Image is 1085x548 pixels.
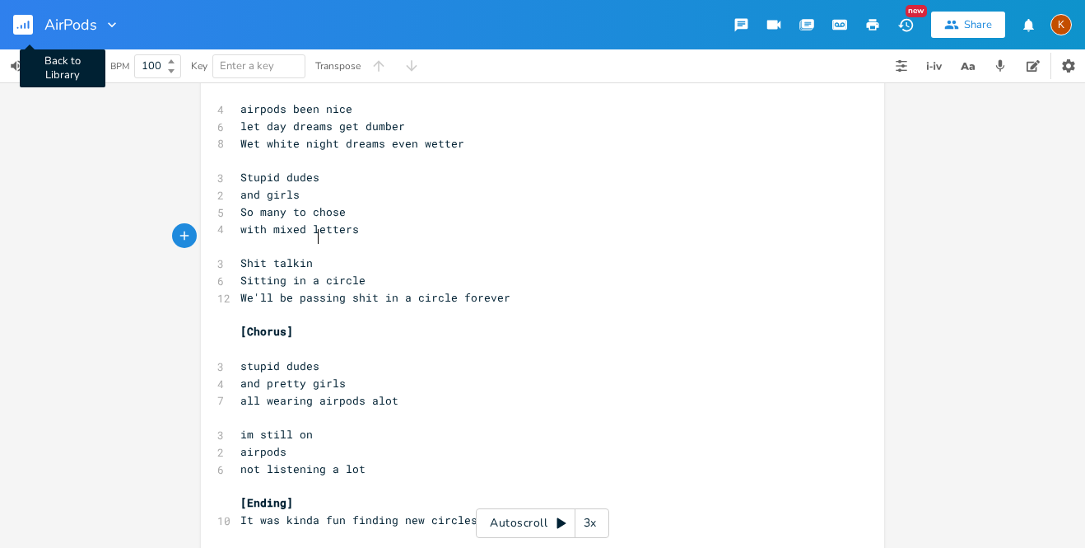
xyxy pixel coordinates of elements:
[44,17,97,32] span: AirPods
[240,324,293,339] span: [Chorus]
[964,17,992,32] div: Share
[240,101,352,116] span: airpods been nice
[889,10,922,40] button: New
[240,119,405,133] span: let day dreams get dumber
[220,59,274,73] span: Enter a key
[13,5,46,44] button: Back to Library
[240,461,366,476] span: not listening a lot
[240,393,398,408] span: all wearing airpods alot
[240,273,366,288] span: Sitting in a circle
[315,61,361,71] div: Transpose
[476,508,609,538] div: Autoscroll
[240,204,346,219] span: So many to chose
[191,61,207,71] div: Key
[1050,6,1072,44] button: K
[240,495,293,510] span: [Ending]
[1050,14,1072,35] div: Kat
[240,170,319,185] span: Stupid dudes
[110,62,129,71] div: BPM
[240,187,300,202] span: and girls
[240,290,510,305] span: We'll be passing shit in a circle forever
[240,255,313,270] span: Shit talkin
[240,376,346,391] span: and pretty girls
[240,136,464,151] span: Wet white night dreams even wetter
[240,444,286,459] span: airpods
[575,508,605,538] div: 3x
[240,513,477,527] span: It was kinda fun finding new circles
[906,5,927,17] div: New
[931,12,1005,38] button: Share
[240,358,319,373] span: stupid dudes
[240,427,313,442] span: im still on
[240,222,359,237] span: with mixed letters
